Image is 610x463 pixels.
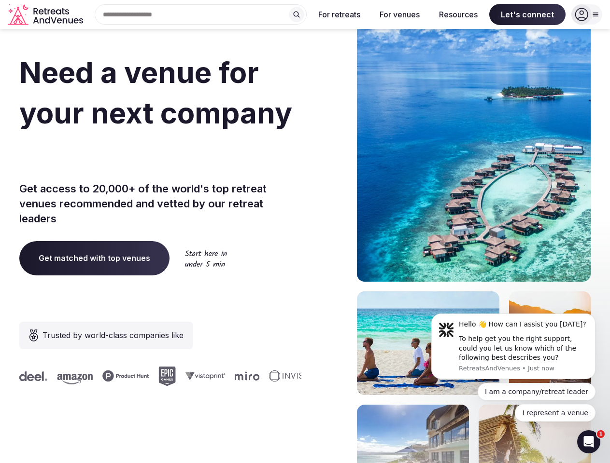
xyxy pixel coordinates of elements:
a: Visit the homepage [8,4,85,26]
span: Trusted by world-class companies like [43,329,184,341]
img: woman sitting in back of truck with camels [509,291,591,395]
button: For venues [372,4,427,25]
button: For retreats [311,4,368,25]
span: Need a venue for your next company [19,55,292,130]
span: Let's connect [489,4,566,25]
a: Get matched with top venues [19,241,170,275]
svg: Invisible company logo [269,370,322,382]
p: Get access to 20,000+ of the world's top retreat venues recommended and vetted by our retreat lea... [19,181,301,226]
img: Start here in under 5 min [185,250,227,267]
svg: Epic Games company logo [158,367,176,386]
svg: Miro company logo [235,371,259,381]
svg: Vistaprint company logo [185,372,225,380]
span: 1 [597,430,605,438]
img: yoga on tropical beach [357,291,499,395]
button: Resources [431,4,485,25]
svg: Retreats and Venues company logo [8,4,85,26]
svg: Deel company logo [19,371,47,381]
iframe: Intercom live chat [577,430,600,453]
iframe: Intercom notifications message [417,305,610,427]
